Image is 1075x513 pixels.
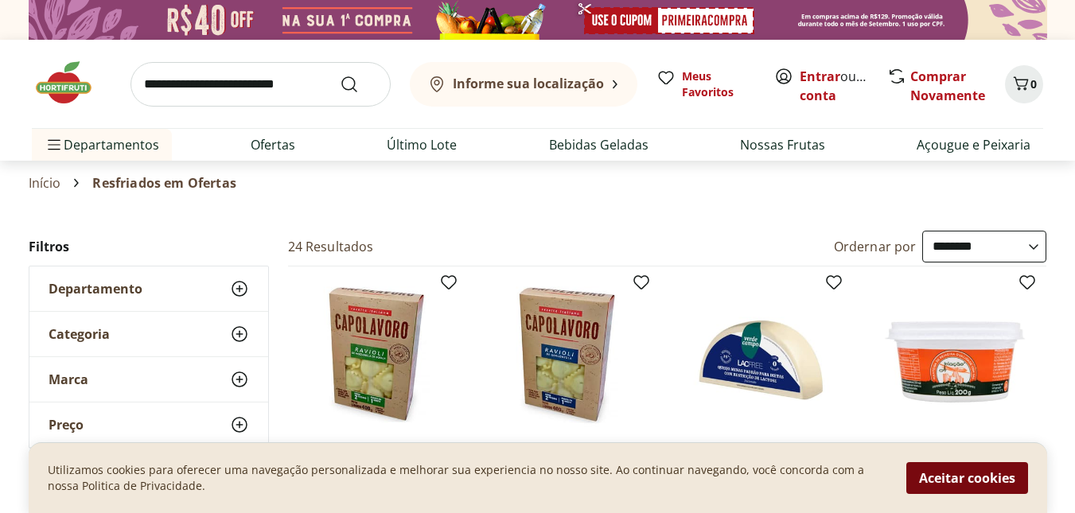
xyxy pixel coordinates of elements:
span: Resfriados em Ofertas [92,176,236,190]
a: Nossas Frutas [740,135,825,154]
button: Menu [45,126,64,164]
h2: Filtros [29,231,269,262]
a: Entrar [800,68,840,85]
button: Marca [29,357,268,402]
span: Preço [49,417,84,433]
button: Submit Search [340,75,378,94]
span: 0 [1030,76,1037,91]
a: Bebidas Geladas [549,135,649,154]
button: Departamento [29,266,268,311]
a: Início [29,176,61,190]
label: Ordernar por [834,238,917,255]
span: Marca [49,371,88,387]
img: Hortifruti [32,59,111,107]
span: ou [800,67,871,105]
button: Carrinho [1005,65,1043,103]
span: Categoria [49,326,110,342]
img: Queijo Minas Padrão Lacfree Verde Campo [686,279,837,430]
span: Meus Favoritos [682,68,755,100]
a: Meus Favoritos [656,68,755,100]
a: Comprar Novamente [910,68,985,104]
img: Manteiga com Sal Aviação 200g [879,279,1030,430]
button: Informe sua localização [410,62,637,107]
input: search [130,62,391,107]
span: Departamentos [45,126,159,164]
b: Informe sua localização [453,75,604,92]
button: Categoria [29,312,268,356]
button: Preço [29,402,268,447]
a: Último Lote [387,135,457,154]
img: Ravioli de Gorgonzola Capolavoro 400g [493,279,645,430]
span: Departamento [49,281,142,297]
a: Ofertas [251,135,295,154]
img: Ravioli de Mozzarella de Búfala Capolavoro 400g [301,279,452,430]
a: Criar conta [800,68,887,104]
p: Utilizamos cookies para oferecer uma navegação personalizada e melhorar sua experiencia no nosso ... [48,462,887,494]
button: Aceitar cookies [906,462,1028,494]
h2: 24 Resultados [288,238,374,255]
a: Açougue e Peixaria [917,135,1030,154]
